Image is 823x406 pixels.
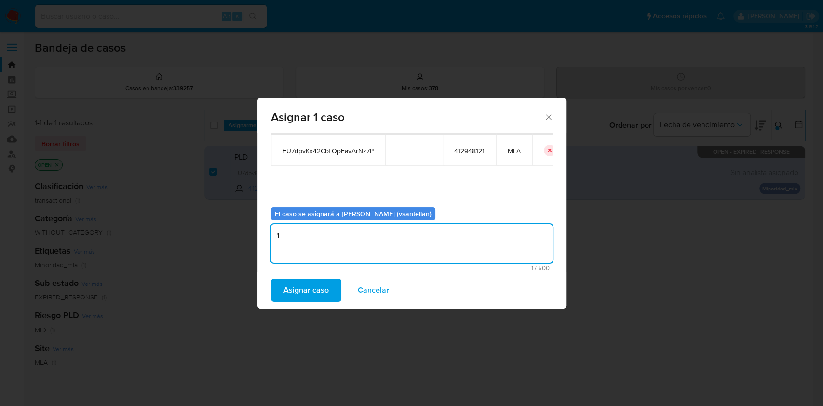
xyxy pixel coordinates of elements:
button: Cancelar [345,279,402,302]
span: Asignar 1 caso [271,111,544,123]
button: icon-button [544,145,555,156]
span: Asignar caso [283,280,329,301]
textarea: 1 [271,224,553,263]
span: Cancelar [358,280,389,301]
span: 412948121 [454,147,485,155]
span: MLA [508,147,521,155]
span: Máximo 500 caracteres [274,265,550,271]
span: EU7dpvKx42CbTQpFavArNz7P [283,147,374,155]
button: Cerrar ventana [544,112,553,121]
button: Asignar caso [271,279,341,302]
div: assign-modal [257,98,566,309]
b: El caso se asignará a [PERSON_NAME] (vsantellan) [275,209,432,218]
